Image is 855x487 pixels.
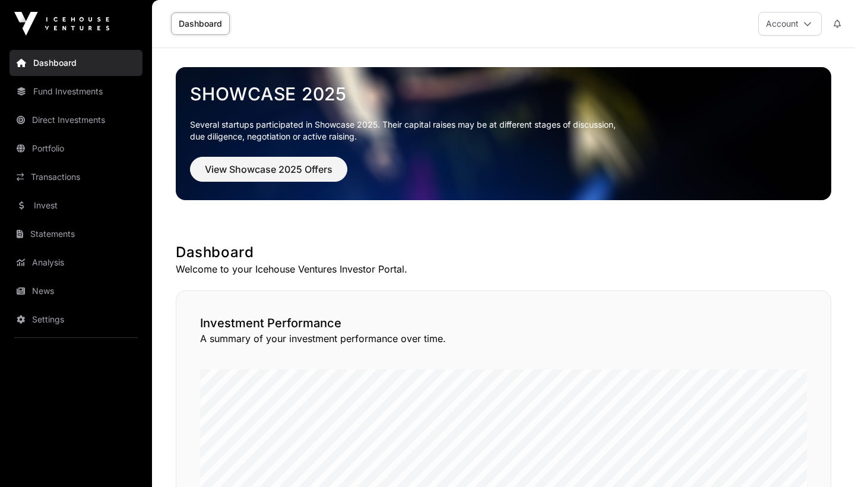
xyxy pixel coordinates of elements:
[190,169,347,181] a: View Showcase 2025 Offers
[9,278,142,304] a: News
[190,157,347,182] button: View Showcase 2025 Offers
[9,249,142,276] a: Analysis
[176,262,831,276] p: Welcome to your Icehouse Ventures Investor Portal.
[176,67,831,200] img: Showcase 2025
[200,315,807,331] h2: Investment Performance
[796,430,855,487] iframe: Chat Widget
[9,192,142,219] a: Invest
[190,83,817,105] a: Showcase 2025
[176,243,831,262] h1: Dashboard
[9,78,142,105] a: Fund Investments
[9,135,142,162] a: Portfolio
[758,12,822,36] button: Account
[205,162,332,176] span: View Showcase 2025 Offers
[200,331,807,346] p: A summary of your investment performance over time.
[9,50,142,76] a: Dashboard
[9,107,142,133] a: Direct Investments
[171,12,230,35] a: Dashboard
[190,119,817,143] p: Several startups participated in Showcase 2025. Their capital raises may be at different stages o...
[9,164,142,190] a: Transactions
[14,12,109,36] img: Icehouse Ventures Logo
[9,221,142,247] a: Statements
[9,306,142,333] a: Settings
